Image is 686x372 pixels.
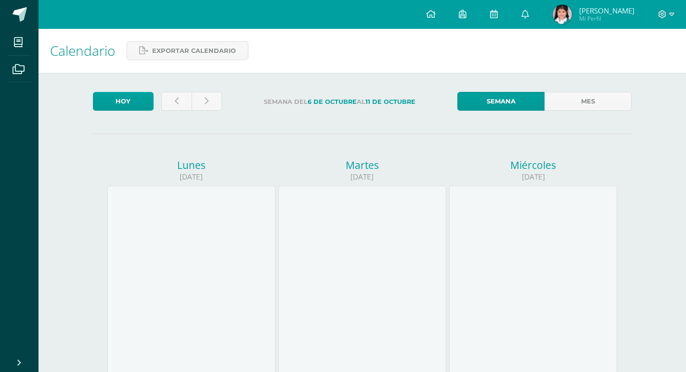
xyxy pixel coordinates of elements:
div: Martes [278,158,446,172]
div: [DATE] [449,172,617,182]
div: Lunes [107,158,275,172]
span: Calendario [50,41,115,60]
span: [PERSON_NAME] [579,6,634,15]
div: Miércoles [449,158,617,172]
a: Hoy [93,92,154,111]
div: [DATE] [107,172,275,182]
img: 9506f4e033990c81bc86236d4bf419d4.png [553,5,572,24]
strong: 11 de Octubre [365,98,415,105]
span: Exportar calendario [152,42,236,60]
strong: 6 de Octubre [308,98,357,105]
span: Mi Perfil [579,14,634,23]
a: Mes [544,92,632,111]
a: Semana [457,92,544,111]
div: [DATE] [278,172,446,182]
label: Semana del al [230,92,450,112]
a: Exportar calendario [127,41,248,60]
